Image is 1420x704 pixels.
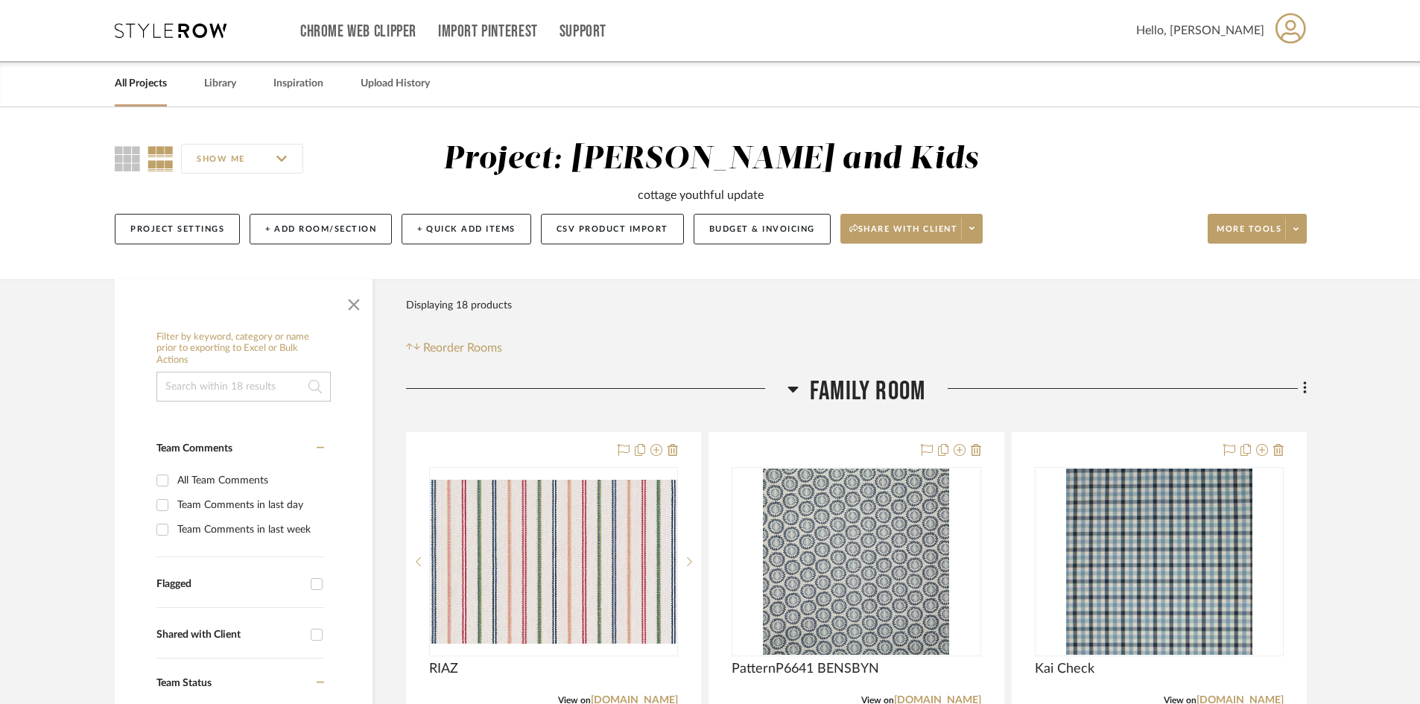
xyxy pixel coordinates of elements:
[177,493,320,517] div: Team Comments in last day
[406,291,512,320] div: Displaying 18 products
[431,480,676,644] img: RIAZ
[361,74,430,94] a: Upload History
[840,214,983,244] button: Share with client
[115,214,240,244] button: Project Settings
[429,661,458,677] span: RIAZ
[250,214,392,244] button: + Add Room/Section
[430,468,677,656] div: 0
[204,74,236,94] a: Library
[339,287,369,317] button: Close
[156,678,212,688] span: Team Status
[423,339,502,357] span: Reorder Rooms
[402,214,531,244] button: + Quick Add Items
[156,629,303,641] div: Shared with Client
[810,375,925,408] span: Family Room
[1136,22,1264,39] span: Hello, [PERSON_NAME]
[849,223,958,246] span: Share with client
[1066,469,1252,655] img: Kai Check
[694,214,831,244] button: Budget & Invoicing
[1036,468,1283,656] div: 0
[438,25,538,38] a: Import Pinterest
[443,144,978,175] div: Project: [PERSON_NAME] and Kids
[1035,661,1094,677] span: Kai Check
[1217,223,1281,246] span: More tools
[156,372,331,402] input: Search within 18 results
[156,578,303,591] div: Flagged
[763,469,949,655] img: PatternP6641 BENSBYN
[541,214,684,244] button: CSV Product Import
[732,661,879,677] span: PatternP6641 BENSBYN
[156,332,331,367] h6: Filter by keyword, category or name prior to exporting to Excel or Bulk Actions
[177,469,320,492] div: All Team Comments
[115,74,167,94] a: All Projects
[1208,214,1307,244] button: More tools
[406,339,502,357] button: Reorder Rooms
[560,25,606,38] a: Support
[156,443,232,454] span: Team Comments
[300,25,416,38] a: Chrome Web Clipper
[273,74,323,94] a: Inspiration
[638,186,764,204] div: cottage youthful update
[177,518,320,542] div: Team Comments in last week
[732,468,980,656] div: 0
